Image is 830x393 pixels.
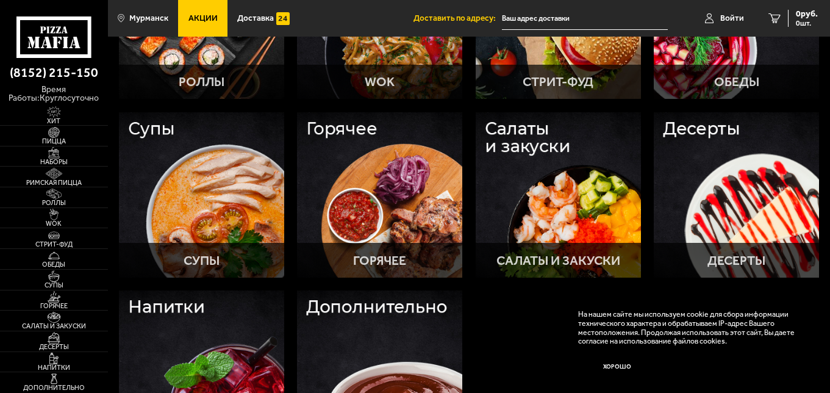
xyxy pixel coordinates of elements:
[476,112,641,278] a: Салаты и закускиСалаты и закуски
[188,14,218,23] span: Акции
[119,112,284,278] a: СупыСупы
[237,14,274,23] span: Доставка
[523,75,593,88] p: Стрит-фуд
[796,10,818,18] span: 0 руб.
[413,14,502,23] span: Доставить по адресу:
[578,355,656,381] button: Хорошо
[707,254,765,267] p: Десерты
[297,112,462,278] a: ГорячееГорячее
[184,254,220,267] p: Супы
[578,310,803,346] p: На нашем сайте мы используем cookie для сбора информации технического характера и обрабатываем IP...
[353,254,406,267] p: Горячее
[276,12,289,25] img: 15daf4d41897b9f0e9f617042186c801.svg
[502,7,668,30] input: Ваш адрес доставки
[496,254,620,267] p: Салаты и закуски
[654,112,819,278] a: ДесертыДесерты
[714,75,759,88] p: Обеды
[796,20,818,27] span: 0 шт.
[179,75,224,88] p: Роллы
[365,75,395,88] p: WOK
[129,14,168,23] span: Мурманск
[720,14,744,23] span: Войти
